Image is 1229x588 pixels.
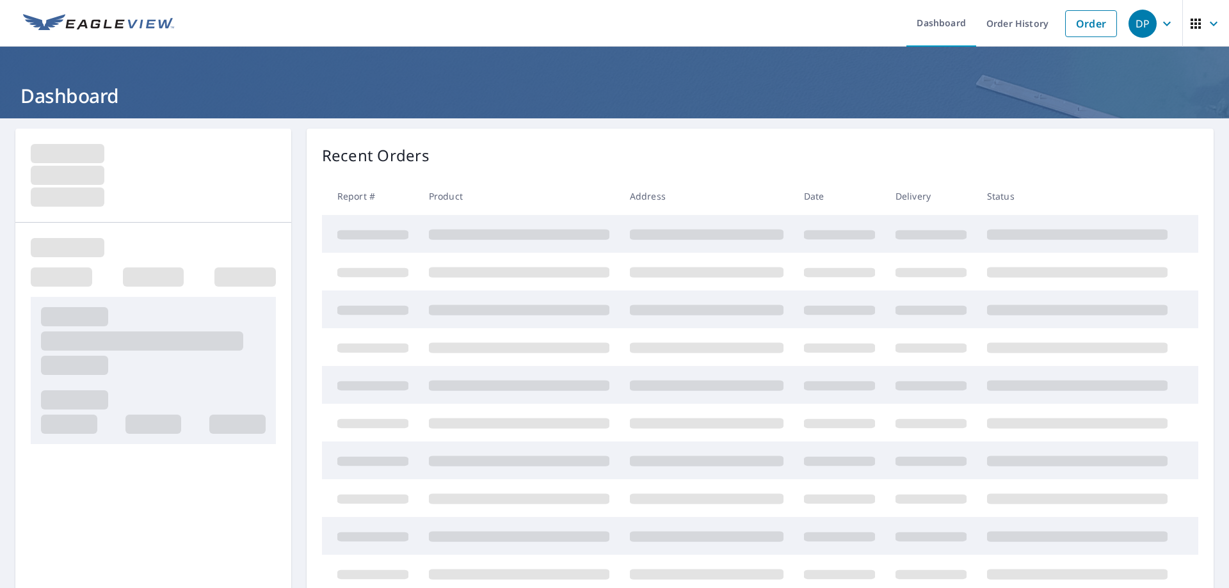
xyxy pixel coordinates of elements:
p: Recent Orders [322,144,430,167]
th: Product [419,177,620,215]
th: Date [794,177,885,215]
th: Report # [322,177,419,215]
h1: Dashboard [15,83,1214,109]
th: Address [620,177,794,215]
a: Order [1065,10,1117,37]
th: Status [977,177,1178,215]
th: Delivery [885,177,977,215]
div: DP [1129,10,1157,38]
img: EV Logo [23,14,174,33]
